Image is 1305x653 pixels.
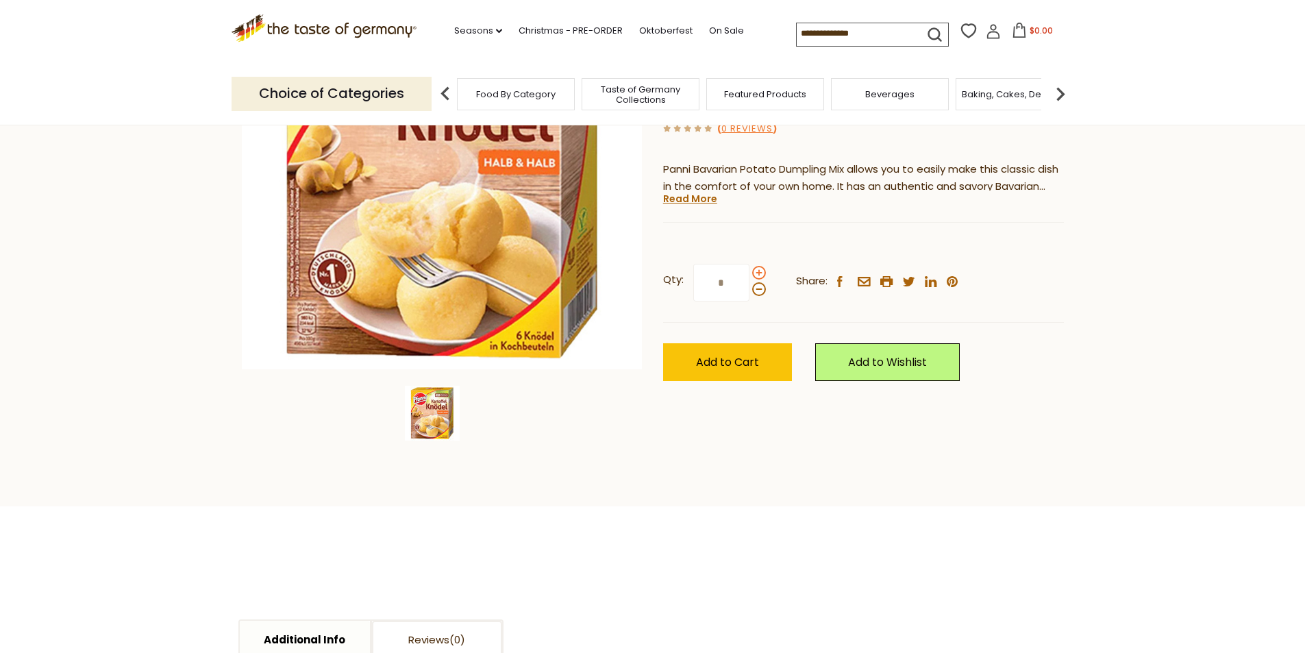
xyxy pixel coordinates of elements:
span: ( ) [717,122,777,135]
a: Food By Category [476,89,556,99]
img: Pfanni Classic Potato Dumpling Mix, "Halb and Halb" Boil in Bag, 6 pc, 6.8 oz. [405,386,460,441]
span: Add to Cart [696,354,759,370]
p: Panni Bavarian Potato Dumpling Mix allows you to easily make this classic dish in the comfort of ... [663,161,1064,195]
a: Add to Wishlist [815,343,960,381]
a: Featured Products [724,89,806,99]
a: On Sale [709,23,744,38]
span: Share: [796,273,828,290]
img: previous arrow [432,80,459,108]
a: 0 Reviews [721,122,773,136]
p: Choice of Categories [232,77,432,110]
span: $0.00 [1030,25,1053,36]
a: Beverages [865,89,915,99]
a: Seasons [454,23,502,38]
a: Oktoberfest [639,23,693,38]
img: next arrow [1047,80,1074,108]
a: Read More [663,192,717,206]
a: Christmas - PRE-ORDER [519,23,623,38]
input: Qty: [693,264,749,301]
a: Baking, Cakes, Desserts [962,89,1068,99]
button: $0.00 [1004,23,1062,43]
strong: Qty: [663,271,684,288]
a: Taste of Germany Collections [586,84,695,105]
button: Add to Cart [663,343,792,381]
